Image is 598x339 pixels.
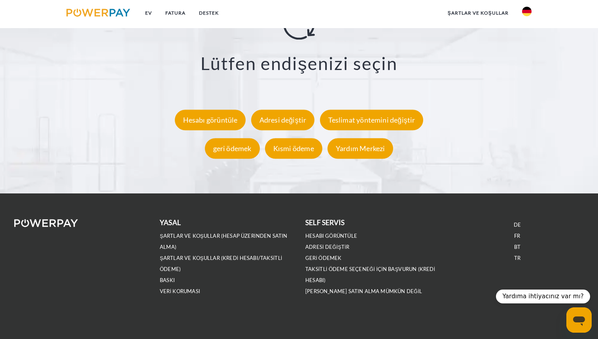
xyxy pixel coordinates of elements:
font: Ev [145,10,152,16]
a: FATURA [159,6,192,20]
a: Teslimat yöntemini değiştir [318,116,426,125]
a: DESTEK [192,6,225,20]
font: Self servis [305,218,344,227]
a: VERİ KORUMASI [160,288,200,295]
font: geri ödemek [213,144,252,153]
font: DESTEK [199,10,219,16]
font: Kısmi ödeme [273,144,314,153]
font: Adresi değiştir [259,116,307,125]
a: DE [514,222,521,228]
font: BASKI [160,277,175,283]
a: BASKI [160,277,175,284]
font: Teslimat yöntemini değiştir [328,116,415,125]
a: Kısmi ödeme [263,144,324,153]
font: FATURA [165,10,185,16]
a: Şartlar ve koşullar [441,6,515,20]
font: VERİ KORUMASI [160,288,200,294]
div: Yardıma ihtiyacınız var mı? [496,290,590,303]
img: de [522,7,532,16]
img: logo-powerpay.svg [66,9,130,17]
a: Yardım Merkezi [325,144,396,153]
a: BT [514,244,520,250]
a: Taksitli ödeme seçeneği için başvurun (kredi hesabı) [305,266,435,284]
font: Şartlar ve koşullar [448,10,509,16]
a: TR [514,255,520,261]
font: Lütfen endişenizi seçin [201,53,397,74]
a: [PERSON_NAME] satın alma mümkün değil [305,288,422,295]
font: yasal [160,218,181,227]
a: geri ödemek [305,255,342,261]
a: Adresi değiştir [249,116,317,125]
font: Taksitli ödeme seçeneği için başvurun (kredi hesabı) [305,266,435,283]
iframe: Mesajlaşma penceresini açma düğmesi; konuşma devam ediyor [566,307,592,333]
a: geri ödemek [203,144,262,153]
font: Şartlar ve Koşullar (Kredi Hesabı/Taksitli Ödeme) [160,255,282,272]
font: Hesabı görüntüle [183,116,238,125]
a: Şartlar ve Koşullar (Kredi Hesabı/Taksitli Ödeme) [160,255,282,273]
img: logo-powerpay-white.svg [14,219,78,227]
a: Ev [138,6,159,20]
a: Hesabı görüntüle [305,233,357,239]
a: Şartlar ve Koşullar (hesap üzerinden satın alma) [160,233,287,250]
a: Hesabı görüntüle [173,116,248,125]
a: FR [514,233,520,239]
font: [PERSON_NAME] satın alma mümkün değil [305,288,422,294]
a: Adresi değiştir [305,244,349,250]
font: Yardıma ihtiyacınız var mı? [502,293,584,300]
font: Yardım Merkezi [336,144,385,153]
